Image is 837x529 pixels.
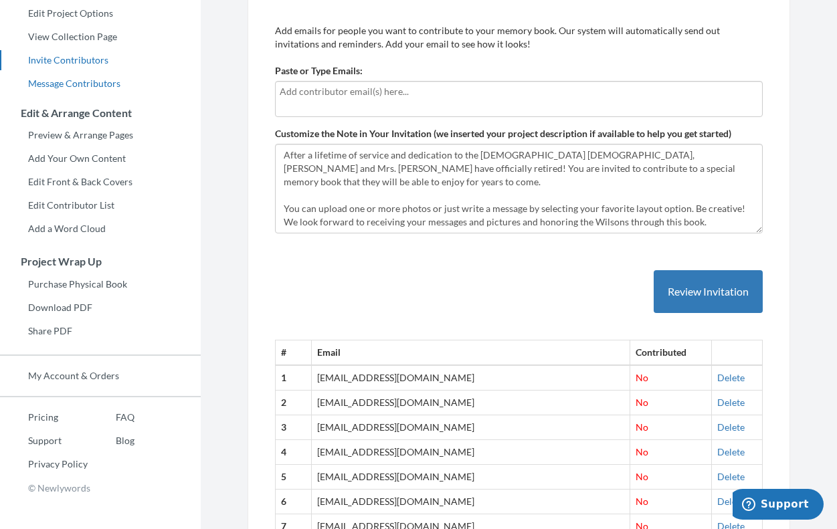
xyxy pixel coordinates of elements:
th: 4 [276,440,312,465]
label: Paste or Type Emails: [275,64,363,78]
th: # [276,340,312,365]
a: FAQ [88,407,134,427]
span: No [636,496,648,507]
th: 6 [276,490,312,514]
a: Delete [717,471,745,482]
label: Customize the Note in Your Invitation (we inserted your project description if available to help ... [275,127,731,140]
td: [EMAIL_ADDRESS][DOMAIN_NAME] [311,465,630,490]
td: [EMAIL_ADDRESS][DOMAIN_NAME] [311,415,630,440]
th: 1 [276,365,312,390]
th: 3 [276,415,312,440]
a: Delete [717,397,745,408]
td: [EMAIL_ADDRESS][DOMAIN_NAME] [311,440,630,465]
td: [EMAIL_ADDRESS][DOMAIN_NAME] [311,490,630,514]
span: No [636,397,648,408]
textarea: After a lifetime of service and dedication to the [DEMOGRAPHIC_DATA] [DEMOGRAPHIC_DATA], [PERSON_... [275,144,763,233]
h3: Edit & Arrange Content [1,107,201,119]
th: Contributed [630,340,711,365]
th: 5 [276,465,312,490]
a: Blog [88,431,134,451]
th: Email [311,340,630,365]
span: No [636,446,648,457]
a: Delete [717,421,745,433]
button: Review Invitation [654,270,763,314]
span: No [636,421,648,433]
span: No [636,372,648,383]
a: Delete [717,372,745,383]
h3: Project Wrap Up [1,255,201,268]
p: Add emails for people you want to contribute to your memory book. Our system will automatically s... [275,24,763,51]
th: 2 [276,391,312,415]
td: [EMAIL_ADDRESS][DOMAIN_NAME] [311,365,630,390]
iframe: Opens a widget where you can chat to one of our agents [733,489,824,522]
span: No [636,471,648,482]
input: Add contributor email(s) here... [280,84,758,99]
a: Delete [717,446,745,457]
td: [EMAIL_ADDRESS][DOMAIN_NAME] [311,391,630,415]
a: Delete [717,496,745,507]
